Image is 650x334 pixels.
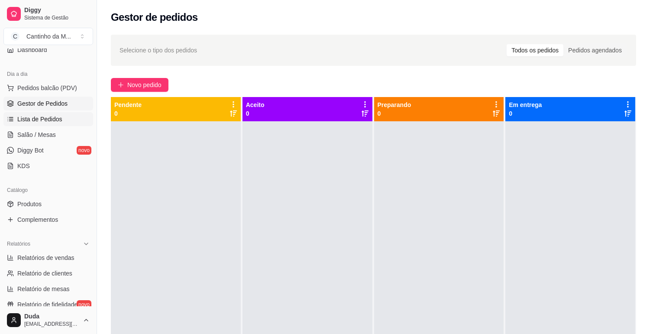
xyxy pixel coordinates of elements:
p: Em entrega [509,101,542,109]
span: plus [118,82,124,88]
p: 0 [114,109,142,118]
span: Gestor de Pedidos [17,99,68,108]
a: Relatórios de vendas [3,251,93,265]
a: Relatório de mesas [3,282,93,296]
a: Produtos [3,197,93,211]
button: Select a team [3,28,93,45]
a: Relatório de clientes [3,266,93,280]
p: Aceito [246,101,265,109]
span: Relatórios de vendas [17,253,74,262]
h2: Gestor de pedidos [111,10,198,24]
button: Duda[EMAIL_ADDRESS][DOMAIN_NAME] [3,310,93,331]
div: Catálogo [3,183,93,197]
span: Relatórios [7,240,30,247]
div: Cantinho da M ... [26,32,71,41]
span: Relatório de clientes [17,269,72,278]
a: Gestor de Pedidos [3,97,93,110]
span: C [11,32,19,41]
a: Salão / Mesas [3,128,93,142]
span: Relatório de mesas [17,285,70,293]
div: Dia a dia [3,67,93,81]
span: Selecione o tipo dos pedidos [120,45,197,55]
a: KDS [3,159,93,173]
a: Dashboard [3,43,93,57]
p: 0 [509,109,542,118]
button: Novo pedido [111,78,168,92]
a: Lista de Pedidos [3,112,93,126]
span: Dashboard [17,45,47,54]
p: Pendente [114,101,142,109]
span: KDS [17,162,30,170]
p: 0 [378,109,411,118]
a: Relatório de fidelidadenovo [3,298,93,311]
span: [EMAIL_ADDRESS][DOMAIN_NAME] [24,321,79,328]
span: Diggy Bot [17,146,44,155]
span: Diggy [24,6,90,14]
span: Produtos [17,200,42,208]
span: Duda [24,313,79,321]
button: Pedidos balcão (PDV) [3,81,93,95]
span: Lista de Pedidos [17,115,62,123]
span: Salão / Mesas [17,130,56,139]
a: Complementos [3,213,93,227]
div: Todos os pedidos [507,44,563,56]
p: 0 [246,109,265,118]
span: Pedidos balcão (PDV) [17,84,77,92]
a: DiggySistema de Gestão [3,3,93,24]
span: Novo pedido [127,80,162,90]
span: Relatório de fidelidade [17,300,78,309]
a: Diggy Botnovo [3,143,93,157]
div: Pedidos agendados [563,44,627,56]
span: Complementos [17,215,58,224]
span: Sistema de Gestão [24,14,90,21]
p: Preparando [378,101,411,109]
